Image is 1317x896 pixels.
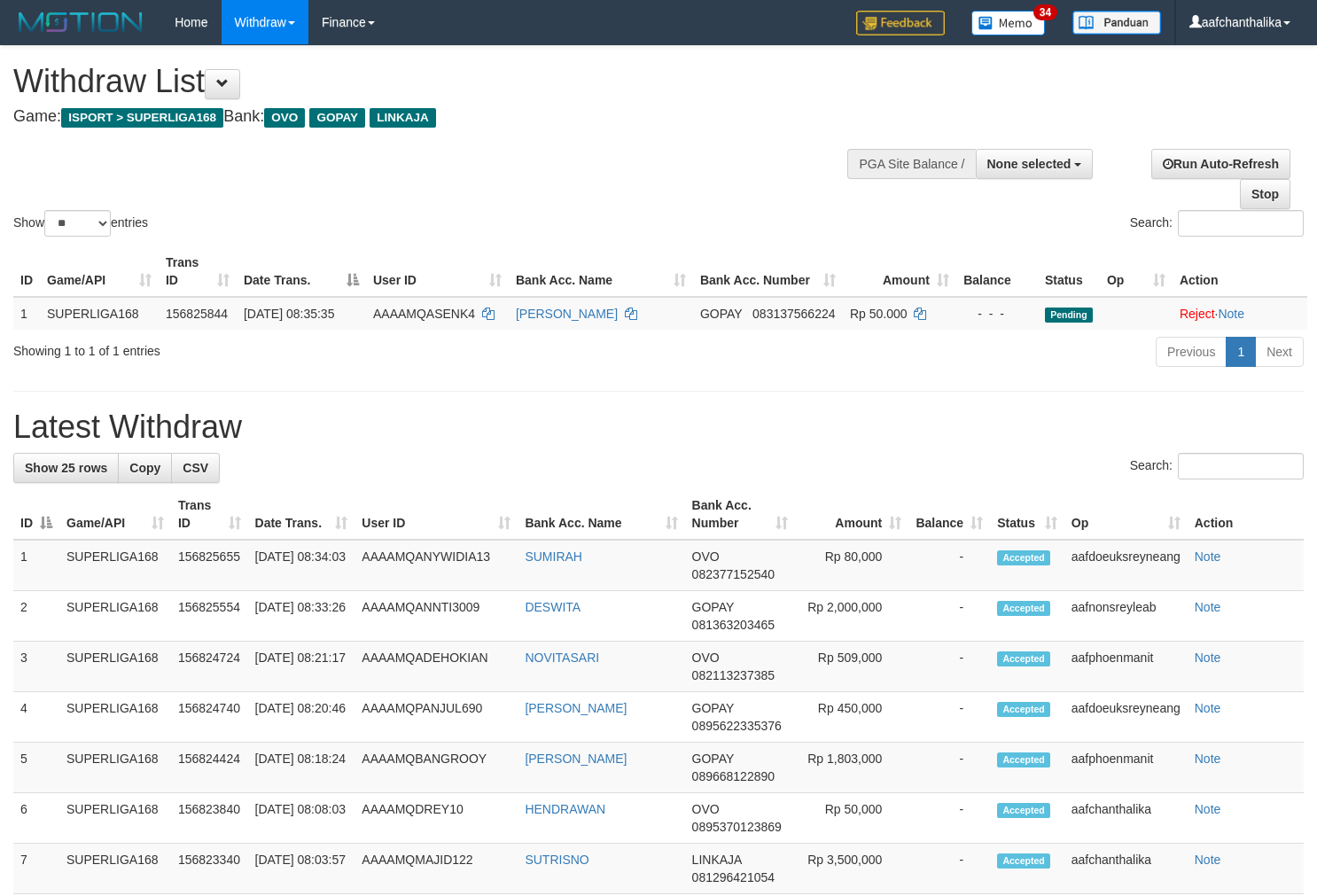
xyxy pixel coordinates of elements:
[908,489,990,540] th: Balance: activate to sort column ascending
[355,743,518,793] td: AAAAMQBANGROOY
[1255,337,1304,367] a: Next
[509,246,693,297] th: Bank Acc. Name: activate to sort column ascending
[1188,489,1304,540] th: Action
[370,108,436,128] span: LINKAJA
[692,567,775,581] span: Copy 082377152540 to clipboard
[366,246,509,297] th: User ID: activate to sort column ascending
[13,453,119,483] a: Show 25 rows
[1173,297,1307,330] td: ·
[956,246,1038,297] th: Balance
[59,743,171,793] td: SUPERLIGA168
[373,307,475,321] span: AAAAMQASENK4
[963,305,1031,323] div: - - -
[309,108,365,128] span: GOPAY
[1064,692,1188,743] td: aafdoeuksreyneang
[997,853,1050,869] span: Accepted
[795,692,908,743] td: Rp 450,000
[355,793,518,844] td: AAAAMQDREY10
[13,489,59,540] th: ID: activate to sort column descending
[525,802,605,816] a: HENDRAWAN
[355,489,518,540] th: User ID: activate to sort column ascending
[13,743,59,793] td: 5
[843,246,956,297] th: Amount: activate to sort column ascending
[248,591,355,642] td: [DATE] 08:33:26
[525,752,627,766] a: [PERSON_NAME]
[1156,337,1227,367] a: Previous
[13,9,148,35] img: MOTION_logo.png
[1180,307,1215,321] a: Reject
[171,489,248,540] th: Trans ID: activate to sort column ascending
[525,701,627,715] a: [PERSON_NAME]
[971,11,1046,35] img: Button%20Memo.svg
[908,642,990,692] td: -
[1038,246,1100,297] th: Status
[171,642,248,692] td: 156824724
[1045,308,1093,323] span: Pending
[795,844,908,894] td: Rp 3,500,000
[692,719,782,733] span: Copy 0895622335376 to clipboard
[1064,844,1188,894] td: aafchanthalika
[795,743,908,793] td: Rp 1,803,000
[693,246,843,297] th: Bank Acc. Number: activate to sort column ascending
[13,692,59,743] td: 4
[248,642,355,692] td: [DATE] 08:21:17
[692,668,775,682] span: Copy 082113237385 to clipboard
[1218,307,1244,321] a: Note
[1072,11,1161,35] img: panduan.png
[525,651,599,665] a: NOVITASARI
[525,853,588,867] a: SUTRISNO
[1178,210,1304,237] input: Search:
[1064,743,1188,793] td: aafphoenmanit
[1130,210,1304,237] label: Search:
[908,692,990,743] td: -
[13,246,40,297] th: ID
[171,793,248,844] td: 156823840
[692,618,775,632] span: Copy 081363203465 to clipboard
[1151,149,1290,179] a: Run Auto-Refresh
[1178,453,1304,479] input: Search:
[59,591,171,642] td: SUPERLIGA168
[692,853,742,867] span: LINKAJA
[1240,179,1290,209] a: Stop
[1130,453,1304,479] label: Search:
[1064,793,1188,844] td: aafchanthalika
[1064,642,1188,692] td: aafphoenmanit
[908,743,990,793] td: -
[908,844,990,894] td: -
[237,246,366,297] th: Date Trans.: activate to sort column descending
[183,461,208,475] span: CSV
[997,601,1050,616] span: Accepted
[525,549,582,564] a: SUMIRAH
[355,692,518,743] td: AAAAMQPANJUL690
[692,651,720,665] span: OVO
[908,793,990,844] td: -
[685,489,795,540] th: Bank Acc. Number: activate to sort column ascending
[1100,246,1173,297] th: Op: activate to sort column ascending
[171,540,248,591] td: 156825655
[171,453,220,483] a: CSV
[171,591,248,642] td: 156825554
[13,591,59,642] td: 2
[795,642,908,692] td: Rp 509,000
[59,642,171,692] td: SUPERLIGA168
[1195,651,1221,665] a: Note
[1064,591,1188,642] td: aafnonsreyleab
[997,803,1050,818] span: Accepted
[1195,701,1221,715] a: Note
[59,692,171,743] td: SUPERLIGA168
[700,307,742,321] span: GOPAY
[692,820,782,834] span: Copy 0895370123869 to clipboard
[692,701,734,715] span: GOPAY
[516,307,618,321] a: [PERSON_NAME]
[692,802,720,816] span: OVO
[13,642,59,692] td: 3
[355,540,518,591] td: AAAAMQANYWIDIA13
[13,844,59,894] td: 7
[44,210,111,237] select: Showentries
[692,870,775,884] span: Copy 081296421054 to clipboard
[997,651,1050,666] span: Accepted
[692,549,720,564] span: OVO
[847,149,975,179] div: PGA Site Balance /
[692,769,775,783] span: Copy 089668122890 to clipboard
[795,793,908,844] td: Rp 50,000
